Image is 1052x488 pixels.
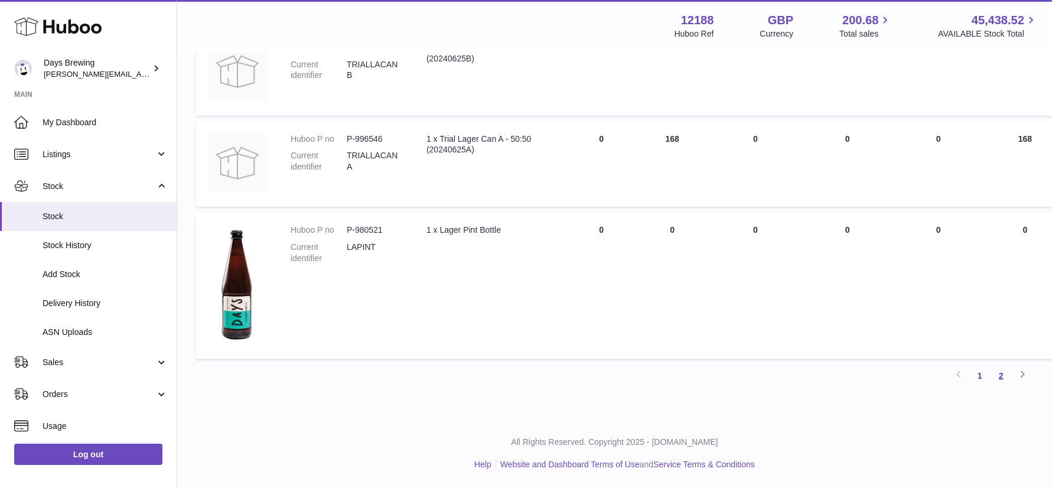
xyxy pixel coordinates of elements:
strong: GBP [768,12,793,28]
p: All Rights Reserved. Copyright 2025 - [DOMAIN_NAME] [187,437,1043,448]
span: 0 [936,134,941,144]
td: 0 [566,30,637,116]
td: 168 [637,122,708,207]
a: 2 [991,365,1012,386]
td: 180 [637,30,708,116]
span: 200.68 [842,12,878,28]
td: 0 [708,30,803,116]
div: Days Brewing [44,57,150,80]
span: 45,438.52 [972,12,1024,28]
span: 0 [936,225,941,235]
td: 0 [803,213,892,359]
span: Stock [43,181,155,192]
div: 1 x Trial Lager Can B - PureMalt (20240625B) [426,42,554,64]
span: Listings [43,149,155,160]
td: 0 [637,213,708,359]
span: Stock History [43,240,168,251]
span: AVAILABLE Stock Total [938,28,1038,40]
img: product image [208,134,267,193]
td: 0 [566,213,637,359]
a: Log out [14,444,162,465]
td: 0 [708,213,803,359]
div: Currency [760,28,794,40]
dt: Current identifier [291,59,347,82]
span: Delivery History [43,298,168,309]
span: [PERSON_NAME][EMAIL_ADDRESS][DOMAIN_NAME] [44,69,237,79]
dt: Huboo P no [291,225,347,236]
span: My Dashboard [43,117,168,128]
a: Help [474,460,491,469]
img: product image [208,225,267,344]
div: Huboo Ref [675,28,714,40]
li: and [496,459,755,470]
dd: P-980521 [347,225,403,236]
span: Stock [43,211,168,222]
dd: TRIALLACANA [347,150,403,173]
dd: TRIALLACANB [347,59,403,82]
a: Website and Dashboard Terms of Use [500,460,640,469]
td: 0 [566,122,637,207]
span: Usage [43,421,168,432]
span: ASN Uploads [43,327,168,338]
div: 1 x Lager Pint Bottle [426,225,554,236]
span: Add Stock [43,269,168,280]
span: Sales [43,357,155,368]
a: 1 [969,365,991,386]
img: product image [208,42,267,101]
dd: P-996546 [347,134,403,145]
a: 200.68 Total sales [839,12,892,40]
dt: Current identifier [291,242,347,264]
strong: 12188 [681,12,714,28]
dt: Current identifier [291,150,347,173]
td: 0 [708,122,803,207]
span: Orders [43,389,155,400]
img: greg@daysbrewing.com [14,60,32,77]
a: Service Terms & Conditions [653,460,755,469]
dt: Huboo P no [291,134,347,145]
span: Total sales [839,28,892,40]
div: 1 x Trial Lager Can A - 50:50 (20240625A) [426,134,554,156]
td: 0 [803,30,892,116]
a: 45,438.52 AVAILABLE Stock Total [938,12,1038,40]
dd: LAPINT [347,242,403,264]
td: 0 [803,122,892,207]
